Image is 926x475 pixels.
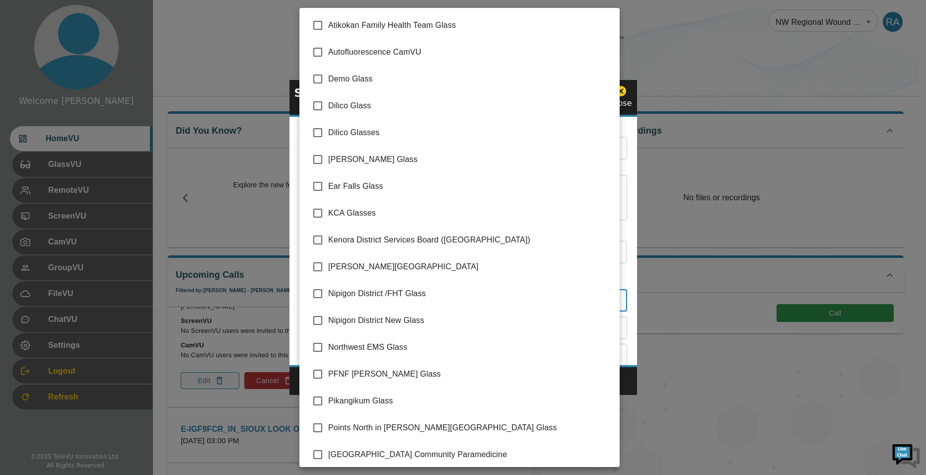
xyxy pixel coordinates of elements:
[328,73,612,85] span: Demo Glass
[163,5,187,29] div: Minimize live chat window
[891,440,921,470] img: Chat Widget
[328,234,612,246] span: Kenora District Services Board ([GEOGRAPHIC_DATA])
[328,19,612,31] span: Atikokan Family Health Team Glass
[328,180,612,192] span: Ear Falls Glass
[328,395,612,407] span: Pikangikum Glass
[328,368,612,380] span: PFNF [PERSON_NAME] Glass
[17,46,42,71] img: d_736959983_company_1615157101543_736959983
[328,261,612,273] span: [PERSON_NAME][GEOGRAPHIC_DATA]
[328,207,612,219] span: KCA Glasses
[328,422,612,434] span: Points North in [PERSON_NAME][GEOGRAPHIC_DATA] Glass
[328,46,612,58] span: Autofluorescence CamVU
[52,52,167,65] div: Chat with us now
[5,271,189,306] textarea: Type your message and hit 'Enter'
[328,127,612,139] span: Dilico Glasses
[328,449,612,461] span: [GEOGRAPHIC_DATA] Community Paramedicine
[328,341,612,353] span: Northwest EMS Glass
[328,315,612,326] span: Nipigon District New Glass
[328,288,612,300] span: Nipigon District /FHT Glass
[58,125,137,226] span: We're online!
[328,100,612,112] span: Dilico Glass
[328,154,612,165] span: [PERSON_NAME] Glass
